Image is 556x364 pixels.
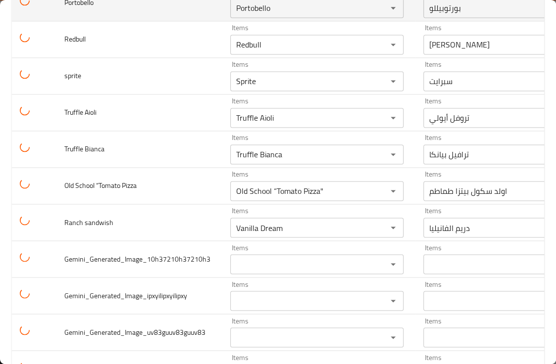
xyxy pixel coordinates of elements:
span: Old School “Tomato Pizza [64,179,137,192]
span: Gemini_Generated_Image_10h37210h37210h3 [64,252,210,265]
button: Open [386,38,400,51]
button: Open [386,330,400,344]
button: Open [386,74,400,88]
button: Open [386,111,400,125]
button: Open [386,257,400,271]
span: Gemini_Generated_Image_uv83guuv83guuv83 [64,325,205,338]
button: Open [386,221,400,234]
span: Truffle Bianca [64,142,104,155]
button: Open [386,1,400,15]
span: Ranch sandwish [64,216,113,228]
span: Truffle Aioli [64,106,97,119]
span: Gemini_Generated_Image_ipxyilipxyilipxy [64,289,187,302]
span: Redbull [64,33,86,45]
button: Open [386,147,400,161]
button: Open [386,294,400,308]
span: sprite [64,69,81,82]
button: Open [386,184,400,198]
